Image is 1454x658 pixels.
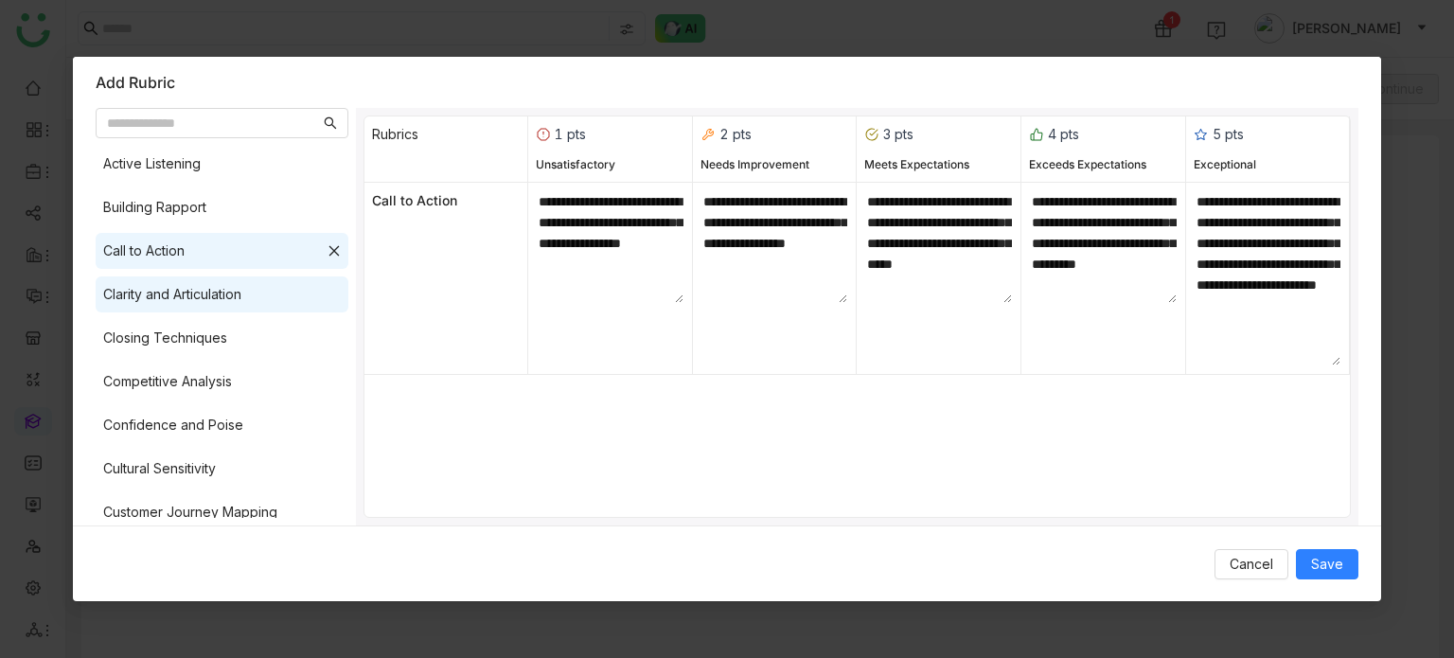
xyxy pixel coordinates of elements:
[1029,124,1079,145] div: 4 pts
[103,371,232,392] div: Competitive Analysis
[103,502,277,523] div: Customer Journey Mapping
[103,458,216,479] div: Cultural Sensitivity
[1029,156,1146,174] div: Exceeds Expectations
[536,156,615,174] div: Unsatisfactory
[103,415,243,436] div: Confidence and Poise
[536,124,586,145] div: 1 pts
[103,328,227,348] div: Closing Techniques
[103,284,241,305] div: Clarity and Articulation
[864,156,969,174] div: Meets Expectations
[364,116,529,182] div: Rubrics
[1296,549,1358,579] button: Save
[1230,554,1273,575] span: Cancel
[103,153,201,174] div: Active Listening
[1311,554,1343,575] span: Save
[364,183,529,374] div: Call to Action
[1194,127,1209,142] img: rubric_5.svg
[96,72,1358,93] div: Add Rubric
[864,124,913,145] div: 3 pts
[103,240,185,261] div: Call to Action
[536,127,551,142] img: rubric_1.svg
[1215,549,1288,579] button: Cancel
[700,156,809,174] div: Needs Improvement
[864,127,879,142] img: rubric_3.svg
[1194,156,1256,174] div: Exceptional
[700,124,752,145] div: 2 pts
[103,197,206,218] div: Building Rapport
[1029,127,1044,142] img: rubric_4.svg
[1194,124,1244,145] div: 5 pts
[700,127,716,142] img: rubric_2.svg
